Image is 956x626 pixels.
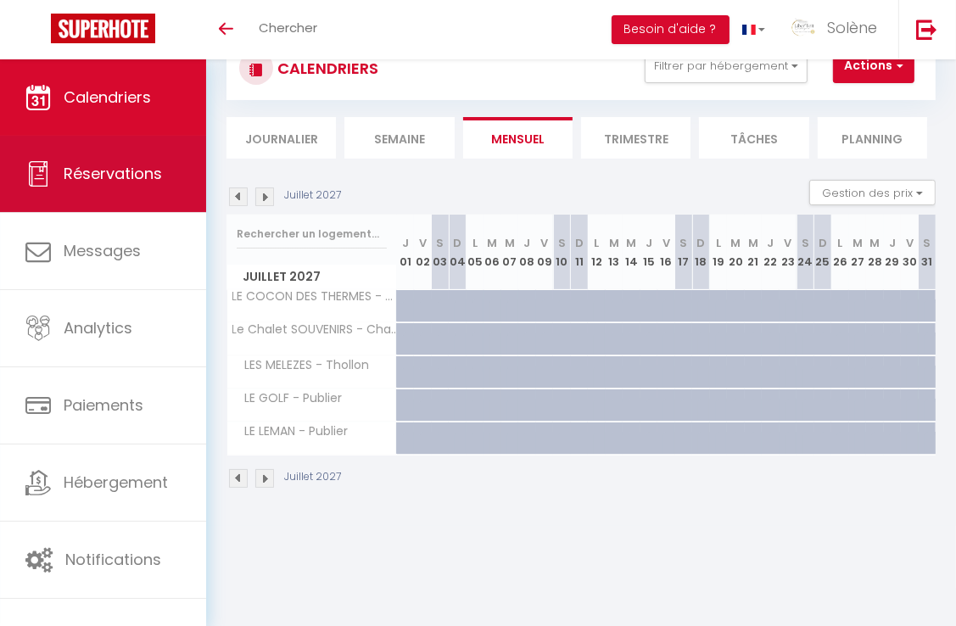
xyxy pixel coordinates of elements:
li: Trimestre [581,117,690,159]
abbr: M [748,235,758,251]
span: LE LEMAN - Publier [230,422,353,441]
th: 07 [501,215,519,290]
p: Juillet 2027 [284,187,341,204]
span: Solène [827,17,877,38]
li: Tâches [699,117,808,159]
span: Le Chalet SOUVENIRS - Champanges [230,323,400,336]
abbr: S [436,235,444,251]
abbr: M [609,235,619,251]
th: 05 [467,215,484,290]
th: 16 [657,215,675,290]
th: 23 [780,215,797,290]
abbr: J [523,235,530,251]
th: 22 [762,215,780,290]
th: 26 [831,215,849,290]
th: 03 [432,215,450,290]
th: 25 [814,215,832,290]
li: Planning [818,117,927,159]
th: 04 [449,215,467,290]
abbr: V [540,235,548,251]
th: 01 [397,215,415,290]
th: 30 [901,215,919,290]
span: Notifications [65,549,161,570]
span: Réservations [64,163,162,184]
th: 18 [692,215,710,290]
th: 28 [866,215,884,290]
li: Journalier [226,117,336,159]
abbr: S [924,235,931,251]
th: 06 [484,215,501,290]
th: 19 [710,215,728,290]
abbr: J [402,235,409,251]
abbr: D [575,235,584,251]
abbr: M [730,235,741,251]
th: 29 [884,215,902,290]
th: 31 [919,215,936,290]
th: 17 [675,215,693,290]
abbr: M [505,235,515,251]
th: 10 [553,215,571,290]
abbr: V [906,235,914,251]
abbr: S [679,235,687,251]
abbr: V [419,235,427,251]
abbr: M [626,235,636,251]
span: Analytics [64,317,132,338]
th: 09 [536,215,554,290]
abbr: S [802,235,809,251]
th: 15 [640,215,658,290]
input: Rechercher un logement... [237,219,387,249]
button: Gestion des prix [809,180,936,205]
abbr: J [646,235,652,251]
li: Semaine [344,117,454,159]
span: Juillet 2027 [227,265,396,289]
abbr: D [453,235,461,251]
span: Hébergement [64,472,168,493]
th: 14 [623,215,640,290]
th: 27 [849,215,867,290]
th: 02 [414,215,432,290]
h3: CALENDRIERS [273,49,378,87]
abbr: V [662,235,670,251]
th: 24 [797,215,814,290]
img: Super Booking [51,14,155,43]
th: 13 [606,215,623,290]
th: 12 [588,215,606,290]
abbr: J [889,235,896,251]
abbr: M [869,235,880,251]
abbr: D [696,235,705,251]
abbr: V [784,235,791,251]
button: Besoin d'aide ? [612,15,730,44]
span: Messages [64,240,141,261]
abbr: L [472,235,478,251]
li: Mensuel [463,117,573,159]
span: LES MELEZES - Thollon [230,356,374,375]
abbr: L [594,235,599,251]
th: 21 [745,215,763,290]
abbr: M [487,235,497,251]
button: Filtrer par hébergement [645,49,808,83]
th: 08 [518,215,536,290]
span: LE GOLF - Publier [230,389,347,408]
abbr: S [558,235,566,251]
span: Calendriers [64,87,151,108]
button: Actions [833,49,914,83]
img: logout [916,19,937,40]
span: LE COCON DES THERMES - Thonon [230,290,400,303]
abbr: L [837,235,842,251]
th: 20 [727,215,745,290]
p: Juillet 2027 [284,469,341,485]
img: ... [791,15,816,41]
abbr: L [716,235,721,251]
abbr: M [853,235,863,251]
span: Chercher [259,19,317,36]
abbr: D [819,235,827,251]
abbr: J [767,235,774,251]
span: Paiements [64,394,143,416]
th: 11 [571,215,589,290]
